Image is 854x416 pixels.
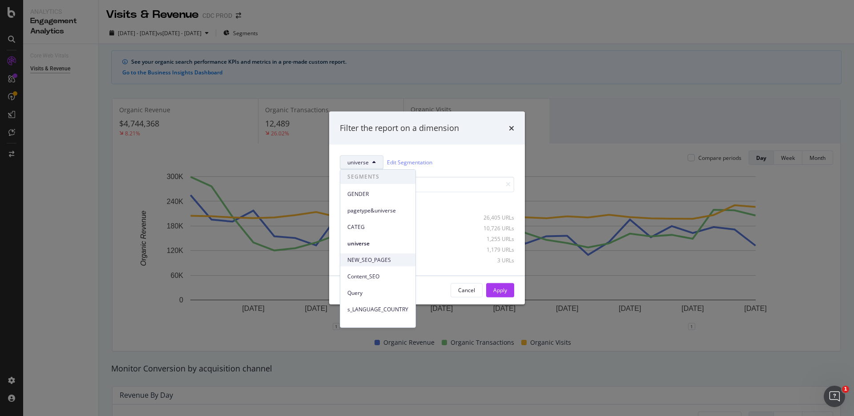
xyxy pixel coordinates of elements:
[347,207,408,215] span: pagetype&universe
[329,112,525,305] div: modal
[471,214,514,221] div: 26,405 URLs
[509,122,514,134] div: times
[340,155,383,169] button: universe
[347,256,408,264] span: NEW_SEO_PAGES
[451,283,483,297] button: Cancel
[486,283,514,297] button: Apply
[340,176,514,192] input: Search
[340,170,415,184] span: SEGMENTS
[458,286,475,294] div: Cancel
[347,273,408,281] span: Content_SEO
[347,240,408,248] span: universe
[493,286,507,294] div: Apply
[347,289,408,297] span: Query
[347,159,369,166] span: universe
[347,306,408,314] span: s_LANGUAGE_COUNTRY
[340,199,514,207] div: Select all data available
[471,235,514,243] div: 1,255 URLs
[824,386,845,407] iframe: Intercom live chat
[471,246,514,253] div: 1,179 URLs
[340,122,459,134] div: Filter the report on a dimension
[471,257,514,264] div: 3 URLs
[347,322,408,330] span: e-commerce
[347,223,408,231] span: CATEG
[347,190,408,198] span: GENDER
[471,224,514,232] div: 10,726 URLs
[387,158,432,167] a: Edit Segmentation
[842,386,849,393] span: 1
